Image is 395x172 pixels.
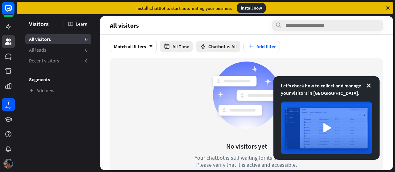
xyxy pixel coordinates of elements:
[136,5,232,11] div: Install ChatBot to start automating your business
[237,3,266,13] div: Install now
[25,56,91,66] a: Recent visitors 0
[25,45,91,55] a: All leads 0
[85,47,88,53] aside: 0
[85,58,88,64] aside: 0
[29,58,59,64] span: Recent visitors
[76,21,87,27] span: Learn
[2,98,15,111] a: 7 days
[25,76,91,82] h3: Segments
[243,41,280,52] button: Add filter
[146,45,153,48] i: arrow_down
[281,102,372,154] img: image
[7,100,10,105] div: 7
[5,105,11,110] div: days
[25,86,91,96] a: Add new
[110,22,139,29] span: All visitors
[160,41,193,52] button: All Time
[226,142,267,150] div: No visitors yet
[29,36,51,42] span: All visitors
[281,82,372,97] div: Let's check how to collect and manage your visitors in [GEOGRAPHIC_DATA].
[5,2,23,21] button: Open LiveChat chat widget
[110,41,157,52] div: Match all filters
[231,43,237,50] span: All
[29,20,49,27] span: Visitors
[183,154,310,168] div: Your chatbot is still waiting for its first visitor. Please verify that it is active and accessible.
[85,36,88,42] aside: 0
[227,43,230,50] span: is
[208,43,226,50] span: Chatbot
[29,47,46,53] span: All leads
